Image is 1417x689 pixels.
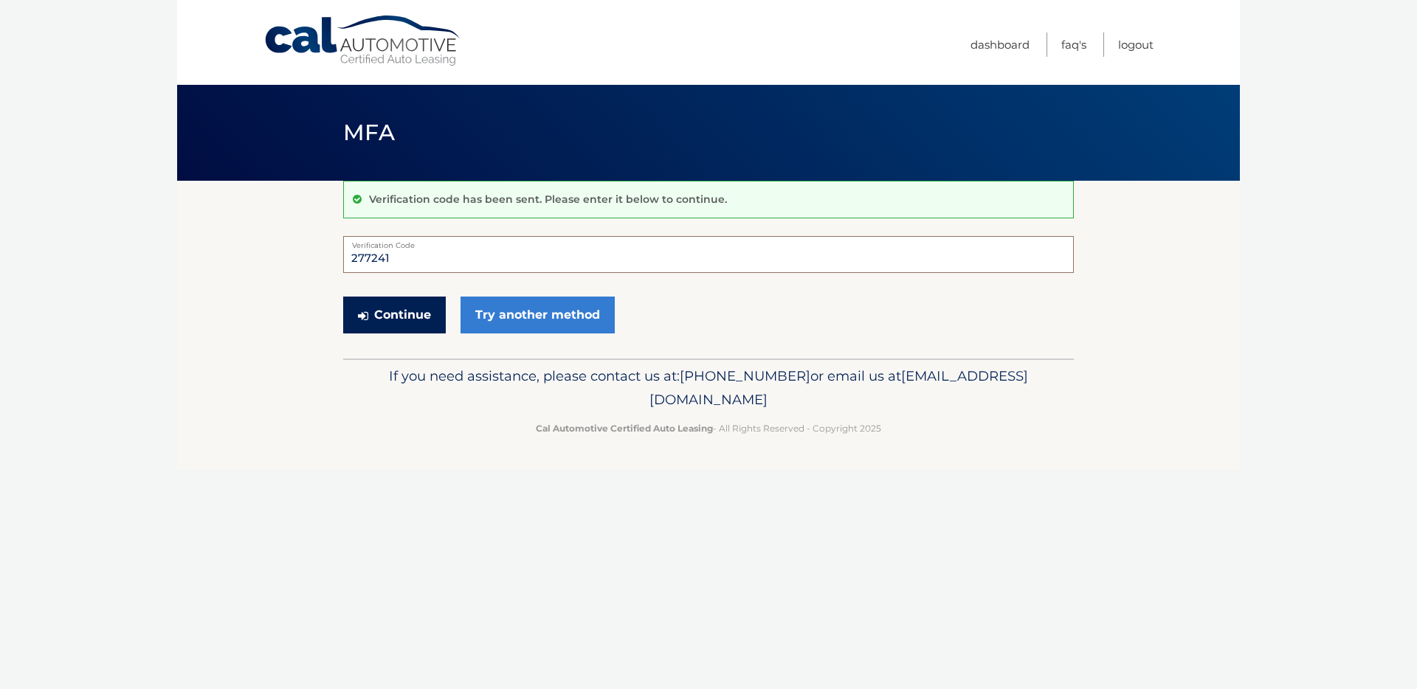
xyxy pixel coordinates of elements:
[1061,32,1086,57] a: FAQ's
[343,236,1074,248] label: Verification Code
[353,420,1064,436] p: - All Rights Reserved - Copyright 2025
[1118,32,1154,57] a: Logout
[343,119,395,146] span: MFA
[369,193,727,206] p: Verification code has been sent. Please enter it below to continue.
[461,297,615,333] a: Try another method
[649,367,1028,408] span: [EMAIL_ADDRESS][DOMAIN_NAME]
[353,364,1064,412] p: If you need assistance, please contact us at: or email us at
[970,32,1030,57] a: Dashboard
[680,367,810,384] span: [PHONE_NUMBER]
[343,236,1074,273] input: Verification Code
[536,423,713,434] strong: Cal Automotive Certified Auto Leasing
[343,297,446,333] button: Continue
[263,15,463,67] a: Cal Automotive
